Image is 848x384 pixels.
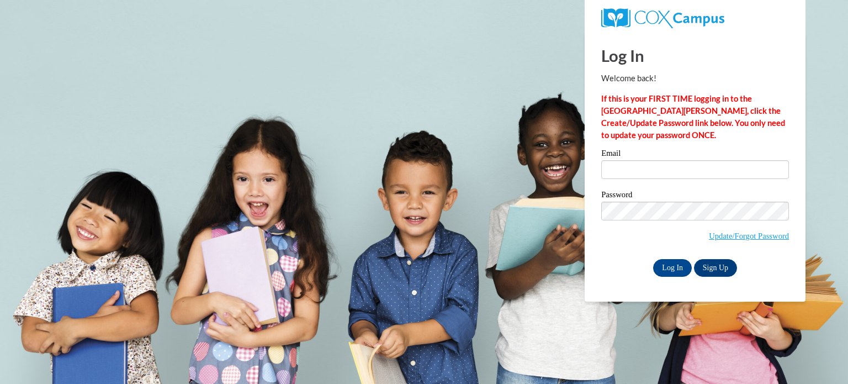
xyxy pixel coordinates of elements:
[601,72,789,85] p: Welcome back!
[601,149,789,160] label: Email
[601,191,789,202] label: Password
[709,232,789,240] a: Update/Forgot Password
[653,259,692,277] input: Log In
[601,8,724,28] img: COX Campus
[601,13,724,22] a: COX Campus
[601,94,785,140] strong: If this is your FIRST TIME logging in to the [GEOGRAPHIC_DATA][PERSON_NAME], click the Create/Upd...
[694,259,737,277] a: Sign Up
[601,44,789,67] h1: Log In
